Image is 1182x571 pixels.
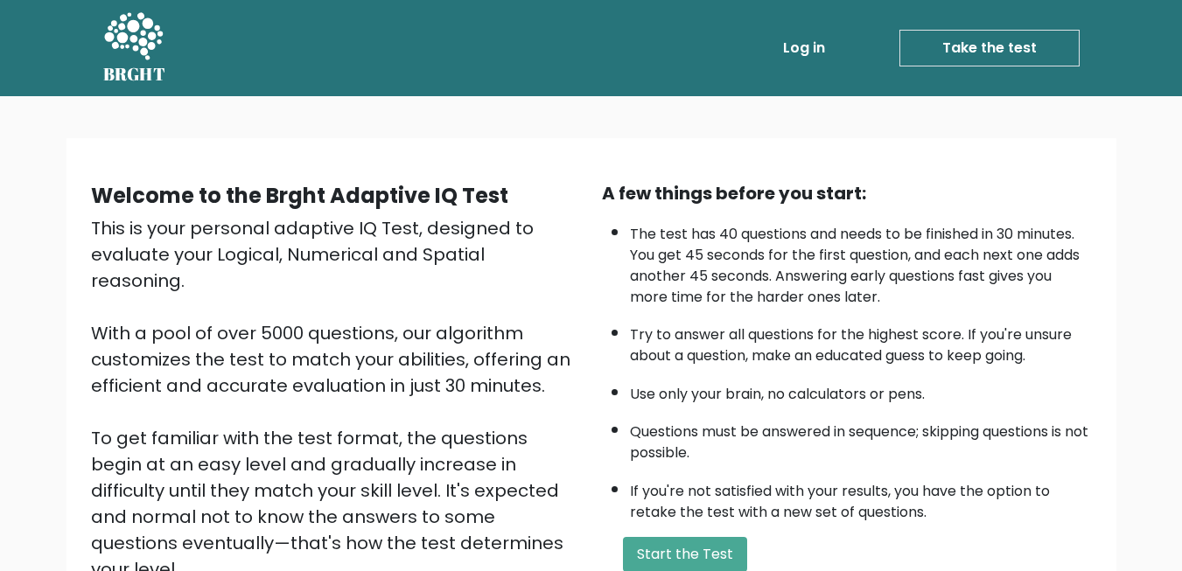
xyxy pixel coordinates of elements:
a: Take the test [899,30,1080,66]
li: Questions must be answered in sequence; skipping questions is not possible. [630,413,1092,463]
li: Use only your brain, no calculators or pens. [630,375,1092,405]
a: BRGHT [103,7,166,89]
li: If you're not satisfied with your results, you have the option to retake the test with a new set ... [630,472,1092,523]
li: Try to answer all questions for the highest score. If you're unsure about a question, make an edu... [630,316,1092,366]
li: The test has 40 questions and needs to be finished in 30 minutes. You get 45 seconds for the firs... [630,215,1092,308]
h5: BRGHT [103,64,166,85]
a: Log in [776,31,832,66]
div: A few things before you start: [602,180,1092,206]
b: Welcome to the Brght Adaptive IQ Test [91,181,508,210]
